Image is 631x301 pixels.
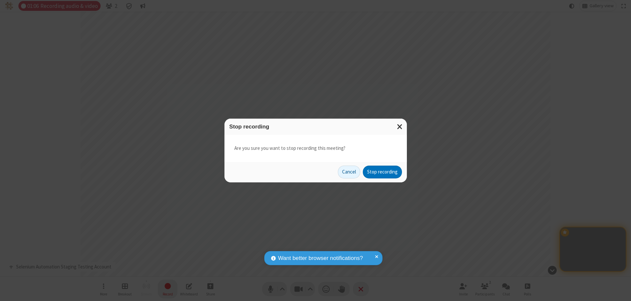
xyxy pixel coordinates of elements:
[363,166,402,179] button: Stop recording
[224,135,407,162] div: Are you sure you want to stop recording this meeting?
[278,254,363,263] span: Want better browser notifications?
[393,119,407,135] button: Close modal
[229,124,402,130] h3: Stop recording
[338,166,360,179] button: Cancel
